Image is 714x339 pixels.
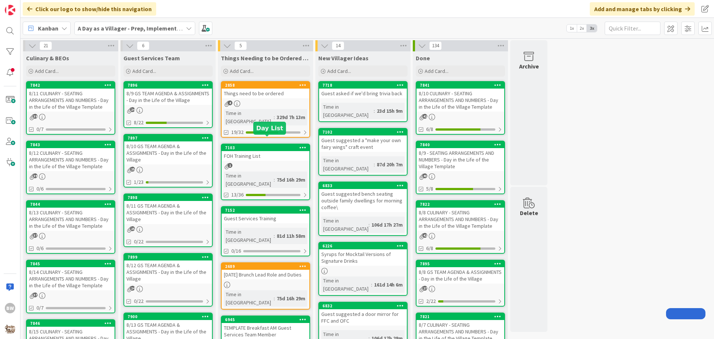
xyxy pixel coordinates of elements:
[124,254,212,284] div: 78998/12 GS TEAM AGENDA & ASSIGNMENTS - Day in the Life of the Village
[222,270,309,279] div: [DATE] Brunch Lead Role and Duties
[27,260,115,267] div: 7845
[369,221,370,229] span: :
[370,221,405,229] div: 106d 17h 27m
[26,54,69,62] span: Culinary & BEOs
[222,82,309,98] div: 2858Things need to be ordered
[30,142,115,147] div: 7843
[222,82,309,89] div: 2858
[416,267,504,284] div: 8/8 GS TEAM AGENDA & ASSIGNMENTS - Day in the Life of the Village
[416,148,504,171] div: 8/9 - SEATING ARRANGEMENTS AND NUMBERS - Day in the Life of the Village Template
[318,242,408,296] a: 6226Syrups for Mocktail Versions of Signature DrinksTime in [GEOGRAPHIC_DATA]:161d 14h 6m
[416,141,504,148] div: 7840
[38,24,58,33] span: Kanban
[124,201,212,224] div: 8/11 GS TEAM AGENDA & ASSIGNMENTS - Day in the Life of the Village
[319,182,407,212] div: 6833Guest suggested bench seating outside family dwellings for morning coffee\
[321,276,371,293] div: Time in [GEOGRAPHIC_DATA]
[123,134,213,188] a: 78978/10 GS TEAM AGENDA & ASSIGNMENTS - Day in the Life of the Village1/23
[318,128,408,176] a: 7102Guest suggested a "make your own fairy wings" craft eventTime in [GEOGRAPHIC_DATA]:87d 20h 7m
[128,83,212,88] div: 7896
[30,261,115,266] div: 7845
[275,232,307,240] div: 81d 11h 58m
[124,89,212,105] div: 8/9 GS TEAM AGENDA & ASSIGNMENTS - Day in the Life of the Village
[322,183,407,188] div: 6833
[124,260,212,284] div: 8/12 GS TEAM AGENDA & ASSIGNMENTS - Day in the Life of the Village
[128,255,212,260] div: 7899
[27,148,115,171] div: 8/12 CULINARY - SEATING ARRANGEMENTS AND NUMBERS - Day in the Life of the Village Template
[319,129,407,135] div: 7102
[33,292,38,297] span: 37
[319,243,407,266] div: 6226Syrups for Mocktail Versions of Signature Drinks
[225,264,309,269] div: 2689
[416,81,505,135] a: 78418/10 CULINARY - SEATING ARRANGEMENTS AND NUMBERS - Day in the Life of the Village Template6/8
[222,263,309,270] div: 2689
[577,25,587,32] span: 2x
[256,125,283,132] h5: Day List
[33,114,38,119] span: 39
[426,185,433,193] span: 5/8
[132,68,156,74] span: Add Card...
[26,200,115,254] a: 78448/13 CULINARY - SEATING ARRANGEMENTS AND NUMBERS - Day in the Life of the Village Template0/6
[128,314,212,319] div: 7900
[221,81,310,138] a: 2858Things need to be orderedTime in [GEOGRAPHIC_DATA]:329d 7h 13m19/32
[319,309,407,326] div: Guest suggested a door mirror for FFC and OFC
[426,297,436,305] span: 2/22
[27,141,115,148] div: 7843
[322,83,407,88] div: 7718
[123,194,213,247] a: 78988/11 GS TEAM AGENDA & ASSIGNMENTS - Day in the Life of the Village0/22
[5,5,15,15] img: Visit kanbanzone.com
[221,262,310,310] a: 2689[DATE] Brunch Lead Role and DutiesTime in [GEOGRAPHIC_DATA]:75d 16h 29m
[416,208,504,231] div: 8/8 CULINARY - SEATING ARRANGEMENTS AND NUMBERS - Day in the Life of the Village Template
[319,249,407,266] div: Syrups for Mocktail Versions of Signature Drinks
[222,263,309,279] div: 2689[DATE] Brunch Lead Role and Duties
[319,82,407,98] div: 7718Guest asked if we'd bring trivia back
[322,243,407,249] div: 6226
[36,304,44,312] span: 0/7
[567,25,577,32] span: 1x
[225,83,309,88] div: 2858
[519,62,539,71] div: Archive
[222,151,309,161] div: FOH Training List
[416,54,430,62] span: Done
[27,320,115,327] div: 7846
[124,82,212,105] div: 78968/9 GS TEAM AGENDA & ASSIGNMENTS - Day in the Life of the Village
[322,303,407,308] div: 6832
[327,68,351,74] span: Add Card...
[36,185,44,193] span: 0/6
[416,82,504,89] div: 7841
[221,144,310,200] a: 7103FOH Training ListTime in [GEOGRAPHIC_DATA]:75d 16h 29m13/36
[228,100,232,105] span: 4
[221,206,310,256] a: 7152Guest Services TrainingTime in [GEOGRAPHIC_DATA]:81d 11h 58m0/16
[416,260,505,307] a: 78958/8 GS TEAM AGENDA & ASSIGNMENTS - Day in the Life of the Village2/22
[318,81,408,122] a: 7718Guest asked if we'd bring trivia backTime in [GEOGRAPHIC_DATA]:23d 15h 9m
[420,202,504,207] div: 7822
[124,194,212,201] div: 7898
[332,41,344,50] span: 14
[5,303,15,313] div: BW
[228,163,232,168] span: 1
[222,207,309,223] div: 7152Guest Services Training
[36,125,44,133] span: 0/7
[124,313,212,320] div: 7900
[35,68,59,74] span: Add Card...
[27,201,115,231] div: 78448/13 CULINARY - SEATING ARRANGEMENTS AND NUMBERS - Day in the Life of the Village Template
[590,2,695,16] div: Add and manage tabs by clicking
[30,202,115,207] div: 7844
[422,173,427,178] span: 43
[134,119,144,127] span: 8/22
[33,173,38,178] span: 39
[222,214,309,223] div: Guest Services Training
[27,82,115,89] div: 7842
[39,41,52,50] span: 21
[130,226,135,231] span: 25
[124,141,212,164] div: 8/10 GS TEAM AGENDA & ASSIGNMENTS - Day in the Life of the Village
[321,156,374,173] div: Time in [GEOGRAPHIC_DATA]
[224,172,274,188] div: Time in [GEOGRAPHIC_DATA]
[275,113,307,121] div: 329d 7h 13m
[134,178,144,186] span: 1/23
[124,82,212,89] div: 7896
[416,260,504,267] div: 7895
[123,81,213,128] a: 78968/9 GS TEAM AGENDA & ASSIGNMENTS - Day in the Life of the Village8/22
[422,286,427,291] span: 27
[26,81,115,135] a: 78428/11 CULINARY - SEATING ARRANGEMENTS AND NUMBERS - Day in the Life of the Village Template0/7
[124,194,212,224] div: 78988/11 GS TEAM AGENDA & ASSIGNMENTS - Day in the Life of the Village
